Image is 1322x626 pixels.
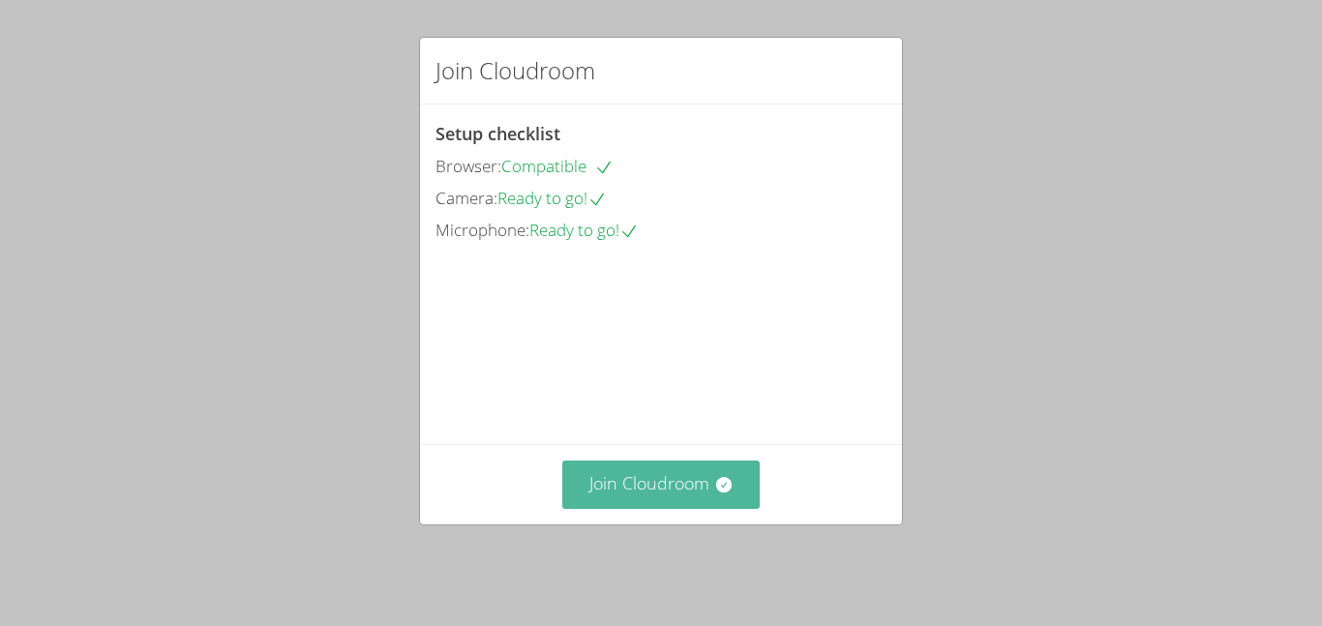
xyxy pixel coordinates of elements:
h2: Join Cloudroom [436,53,595,88]
span: Camera: [436,187,497,209]
span: Browser: [436,155,501,177]
span: Microphone: [436,219,529,241]
span: Ready to go! [529,219,639,241]
button: Join Cloudroom [562,461,761,508]
span: Setup checklist [436,122,560,145]
span: Compatible [501,155,614,177]
span: Ready to go! [497,187,607,209]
